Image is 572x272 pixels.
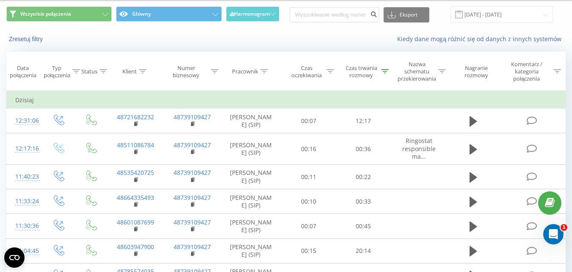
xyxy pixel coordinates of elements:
[15,218,33,234] div: 11:30:36
[282,165,336,189] td: 00:11
[15,140,33,157] div: 12:17:16
[174,218,211,226] a: 48739109427
[232,68,258,75] div: Pracownik
[116,6,221,22] button: Główny
[174,193,211,202] a: 48739109427
[234,11,270,17] span: Harmonogram
[397,35,566,43] a: Kiedy dane mogą różnić się od danych z innych systemów
[117,193,154,202] a: 48664335493
[290,7,379,22] input: Wyszukiwanie według numeru
[174,113,211,121] a: 48739109427
[15,112,33,129] div: 12:31:06
[221,189,282,214] td: [PERSON_NAME] (SIP)
[221,165,282,189] td: [PERSON_NAME] (SIP)
[398,61,436,82] div: Nazwa schematu przekierowania
[226,6,280,22] button: Harmonogram
[174,141,211,149] a: 48739109427
[282,109,336,133] td: 00:07
[221,109,282,133] td: [PERSON_NAME] (SIP)
[336,109,391,133] td: 12:17
[4,247,25,268] button: Open CMP widget
[221,238,282,263] td: [PERSON_NAME] (SIP)
[15,193,33,210] div: 11:33:24
[117,218,154,226] a: 48601087699
[44,64,70,79] div: Typ połączenia
[384,7,429,22] button: Eksport
[336,189,391,214] td: 00:33
[502,61,551,82] div: Komentarz / kategoria połączenia
[221,214,282,238] td: [PERSON_NAME] (SIP)
[282,214,336,238] td: 00:07
[282,133,336,165] td: 00:16
[117,113,154,121] a: 48721682232
[20,11,71,17] span: Wszystkie połączenia
[282,189,336,214] td: 00:10
[221,133,282,165] td: [PERSON_NAME] (SIP)
[117,243,154,251] a: 48603947900
[344,64,379,79] div: Czas trwania rozmowy
[7,92,566,109] td: Dzisiaj
[336,133,391,165] td: 00:36
[336,165,391,189] td: 00:22
[174,168,211,177] a: 48739109427
[543,224,564,244] iframe: Intercom live chat
[81,68,97,75] div: Status
[455,64,498,79] div: Nagranie rozmowy
[164,64,209,79] div: Numer biznesowy
[117,141,154,149] a: 48511086784
[6,6,112,22] button: Wszystkie połączenia
[561,224,567,231] span: 1
[117,168,154,177] a: 48535420725
[282,238,336,263] td: 00:15
[7,64,39,79] div: Data połączenia
[402,137,436,160] span: Ringostat responsible ma...
[336,214,391,238] td: 00:45
[336,238,391,263] td: 20:14
[15,168,33,185] div: 11:40:23
[6,35,47,43] button: Zresetuj filtry
[174,243,211,251] a: 48739109427
[122,68,137,75] div: Klient
[15,243,33,259] div: 11:04:45
[289,64,324,79] div: Czas oczekiwania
